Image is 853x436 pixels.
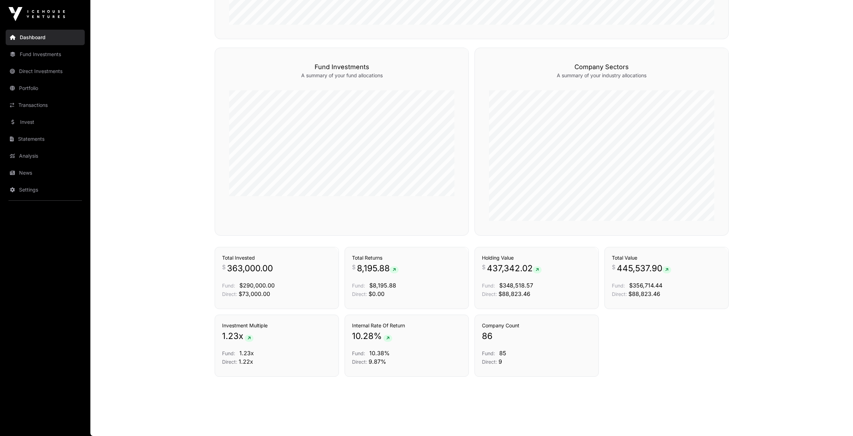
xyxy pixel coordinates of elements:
span: 10.28 [352,331,374,342]
span: 86 [482,331,493,342]
a: Dashboard [6,30,85,45]
span: 363,000.00 [227,263,273,274]
a: Portfolio [6,80,85,96]
span: 1.23 [222,331,239,342]
span: Fund: [612,283,625,289]
span: $ [352,263,356,271]
h3: Company Count [482,322,591,329]
a: Direct Investments [6,63,85,79]
span: Direct: [222,359,237,365]
span: 85 [499,350,506,357]
span: 1.23x [239,350,254,357]
span: $290,000.00 [239,282,275,289]
a: Statements [6,131,85,147]
span: Direct: [352,291,367,297]
span: 1.22x [239,358,253,365]
span: Fund: [352,283,365,289]
a: Fund Investments [6,47,85,62]
span: Direct: [612,291,627,297]
span: 8,195.88 [357,263,399,274]
span: 9.87% [369,358,386,365]
span: $348,518.57 [499,282,533,289]
span: $0.00 [369,290,384,297]
span: Direct: [222,291,237,297]
img: Icehouse Ventures Logo [8,7,65,21]
span: % [374,331,382,342]
span: Fund: [482,350,495,356]
span: Fund: [352,350,365,356]
span: Direct: [352,359,367,365]
span: Fund: [482,283,495,289]
h3: Total Value [612,254,721,261]
h3: Total Returns [352,254,461,261]
span: x [239,331,243,342]
h3: Holding Value [482,254,591,261]
span: 445,537.90 [617,263,671,274]
span: $356,714.44 [629,282,662,289]
h3: Total Invested [222,254,332,261]
h3: Internal Rate Of Return [352,322,461,329]
a: Analysis [6,148,85,164]
span: 437,342.02 [487,263,542,274]
a: Transactions [6,97,85,113]
span: Fund: [222,283,235,289]
span: $ [612,263,615,271]
span: $ [222,263,226,271]
span: $8,195.88 [369,282,396,289]
span: 10.38% [369,350,390,357]
a: Invest [6,114,85,130]
span: Direct: [482,359,497,365]
h3: Investment Multiple [222,322,332,329]
span: $88,823.46 [499,290,530,297]
h3: Fund Investments [229,62,454,72]
span: 9 [499,358,502,365]
iframe: Chat Widget [818,402,853,436]
a: News [6,165,85,181]
span: $73,000.00 [239,290,270,297]
span: Direct: [482,291,497,297]
span: $88,823.46 [628,290,660,297]
a: Settings [6,182,85,198]
p: A summary of your industry allocations [489,72,714,79]
p: A summary of your fund allocations [229,72,454,79]
h3: Company Sectors [489,62,714,72]
span: Fund: [222,350,235,356]
span: $ [482,263,485,271]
